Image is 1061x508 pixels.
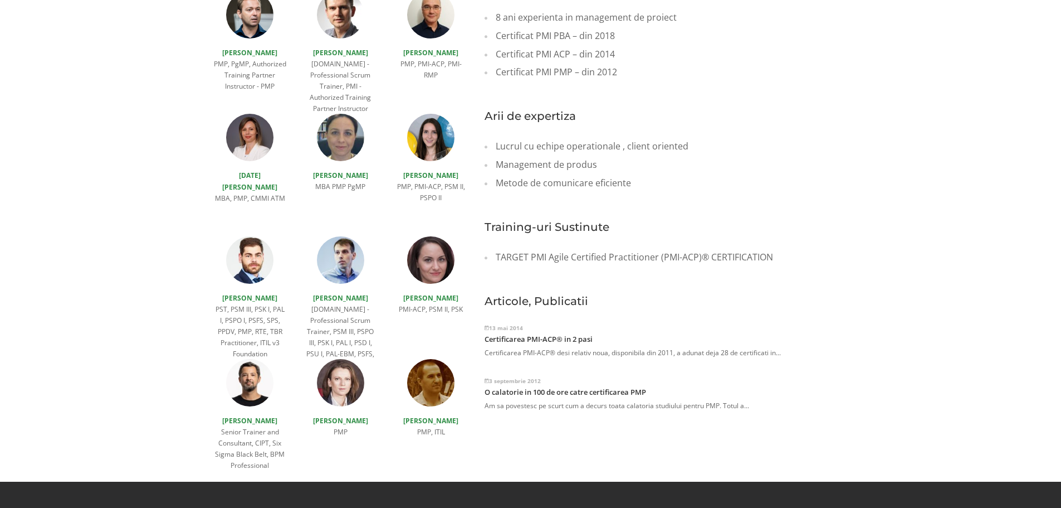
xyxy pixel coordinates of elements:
li: 8 ani experienta in management de proiect [485,8,848,27]
a: Certificarea PMI-ACP® in 2 pasi [485,334,593,344]
p: [DOMAIN_NAME] - Professional Scrum Trainer, PMI - Authorized Training Partner Instructor [304,59,377,114]
li: Certificat PMI PMP – din 2012 [485,63,848,81]
a: [PERSON_NAME] [403,416,458,425]
a: [PERSON_NAME] [313,48,368,57]
a: TARGET PMI Agile Certified Practitioner (PMI-ACP)® CERTIFICATION [496,251,773,263]
p: 3 septembrie 2012 [485,375,848,386]
a: [PERSON_NAME] [313,416,368,425]
li: Management de produs [485,156,848,174]
a: [DATE][PERSON_NAME] [222,171,277,192]
p: PMP, PMI-ACP, PMI-RMP [394,59,467,81]
p: Certificarea PMI-ACP® desi relativ noua, disponibila din 2011, a adunat deja 28 de certificati in... [485,347,848,359]
img: Florin Manolescu [226,236,273,284]
p: PMI-ACP, PSM II, PSK [394,304,467,315]
a: [PERSON_NAME] [222,416,277,425]
img: Andreea Ionica - Trainer Agile [407,114,454,161]
p: MBA, PMP, CMMI ATM [213,193,287,204]
li: Certificat PMI ACP – din 2014 [485,45,848,64]
a: [PERSON_NAME] [313,171,368,180]
img: Cristina Lupu [407,236,454,284]
p: Articole, Publicatii [485,294,848,308]
p: [DOMAIN_NAME] - Professional Scrum Trainer, PSM III, PSPO III, PSK I, PAL I, PSD I, PSU I, PAL-EB... [304,304,377,371]
a: [PERSON_NAME] [222,293,277,303]
img: Adina Dinut [317,359,364,407]
p: PMP [304,427,377,438]
p: Training-uri Sustinute [485,220,848,234]
li: Certificat PMI PBA – din 2018 [485,27,848,45]
p: 13 mai 2014 [485,322,848,333]
a: [PERSON_NAME] [403,171,458,180]
li: Lucrul cu echipe operationale , client oriented [485,137,848,156]
p: Am sa povestesc pe scurt cum a decurs toata calatoria studiului pentru PMP. Totul a... [485,400,848,412]
a: [PERSON_NAME] [403,48,458,57]
img: Liviu Petre [407,359,454,407]
li: Metode de comunicare eficiente [485,174,848,192]
p: Senior Trainer and Consultant, CIPT, Six Sigma Black Belt, BPM Professional [213,427,287,471]
a: O calatorie in 100 de ore catre certificarea PMP [485,387,646,397]
a: [PERSON_NAME] [222,48,277,57]
a: [PERSON_NAME] [313,293,368,303]
p: PST, PSM III, PSK I, PAL I, PSPO I, PSFS, SPS, PPDV, PMP, RTE, TBR Practitioner, ITIL v3 Foundation [213,304,287,360]
p: Arii de expertiza [485,109,848,123]
img: Monica Gaita [317,114,364,161]
p: PMP, PgMP, Authorized Training Partner Instructor - PMP [213,59,287,92]
a: [PERSON_NAME] [403,293,458,303]
img: Ciprian Banica [317,236,364,284]
p: PMP, ITIL [394,427,467,438]
p: MBA PMP PgMP [304,181,377,192]
p: PMP, PMI-ACP, PSM II, PSPO II [394,181,467,204]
